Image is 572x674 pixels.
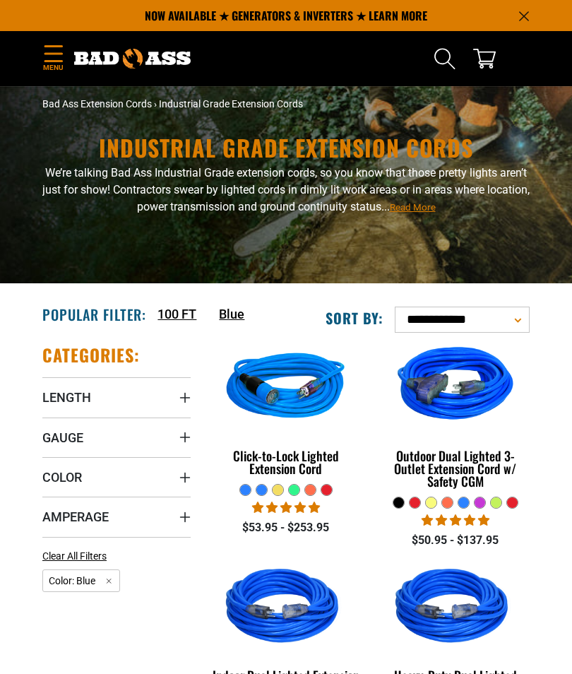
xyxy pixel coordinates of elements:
summary: Amperage [42,497,191,536]
summary: Search [434,47,456,70]
h1: Industrial Grade Extension Cords [42,136,530,159]
h2: Popular Filter: [42,305,146,324]
span: Clear All Filters [42,550,107,562]
img: Bad Ass Extension Cords [74,49,191,69]
a: Clear All Filters [42,549,112,564]
span: Color [42,469,82,485]
a: Bad Ass Extension Cords [42,98,152,110]
div: Outdoor Dual Lighted 3-Outlet Extension Cord w/ Safety CGM [381,449,530,487]
span: Color: Blue [42,569,120,593]
summary: Color [42,457,191,497]
div: $50.95 - $137.95 [381,532,530,549]
span: Gauge [42,430,83,446]
a: 100 FT [157,305,196,324]
span: › [154,98,157,110]
p: We’re talking Bad Ass Industrial Grade extension cords, so you know that those pretty lights aren... [42,165,530,215]
nav: breadcrumbs [42,97,530,112]
span: 4.87 stars [252,501,320,514]
a: Color: Blue [42,574,120,587]
summary: Menu [42,42,64,76]
img: blue [211,321,361,456]
div: Click-to-Lock Lighted Extension Cord [212,449,360,475]
summary: Length [42,377,191,417]
span: Industrial Grade Extension Cords [159,98,303,110]
img: blue [381,321,530,456]
h2: Categories: [42,344,140,366]
span: Menu [42,62,64,73]
summary: Gauge [42,418,191,457]
label: Sort by: [326,309,383,327]
span: Read More [390,202,436,213]
a: Blue [219,305,244,324]
a: blue Outdoor Dual Lighted 3-Outlet Extension Cord w/ Safety CGM [381,344,530,496]
span: Length [42,389,91,406]
div: $53.95 - $253.95 [212,519,360,536]
a: blue Click-to-Lock Lighted Extension Cord [212,344,360,483]
span: Amperage [42,509,109,525]
span: 4.80 stars [422,514,489,527]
